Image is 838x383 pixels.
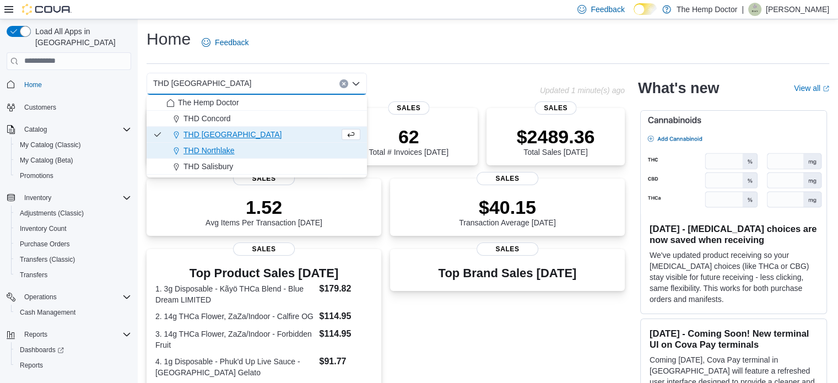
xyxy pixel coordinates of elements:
h2: What's new [638,79,719,97]
svg: External link [823,85,829,92]
span: Dashboards [20,346,64,354]
button: Inventory [20,191,56,204]
button: Reports [2,327,136,342]
a: View allExternal link [794,84,829,93]
span: Transfers (Classic) [15,253,131,266]
span: Purchase Orders [15,238,131,251]
span: THD Salisbury [183,161,233,172]
span: My Catalog (Beta) [15,154,131,167]
span: Reports [20,361,43,370]
button: Reports [11,358,136,373]
span: Inventory Count [20,224,67,233]
span: Cash Management [20,308,75,317]
span: Home [24,80,42,89]
span: Sales [388,101,429,115]
span: Promotions [15,169,131,182]
a: My Catalog (Classic) [15,138,85,152]
dd: $114.95 [319,310,372,323]
button: Cash Management [11,305,136,320]
p: $2489.36 [517,126,595,148]
span: My Catalog (Classic) [15,138,131,152]
a: Reports [15,359,47,372]
a: Home [20,78,46,91]
span: Feedback [215,37,248,48]
span: Inventory [24,193,51,202]
button: Clear input [339,79,348,88]
div: Total Sales [DATE] [517,126,595,157]
button: Operations [2,289,136,305]
span: Feedback [591,4,624,15]
h1: Home [147,28,191,50]
p: [PERSON_NAME] [766,3,829,16]
span: Reports [24,330,47,339]
div: Total # Invoices [DATE] [369,126,448,157]
span: THD [GEOGRAPHIC_DATA] [183,129,282,140]
a: Purchase Orders [15,238,74,251]
h3: Top Brand Sales [DATE] [439,267,577,280]
button: Inventory Count [11,221,136,236]
a: Dashboards [11,342,136,358]
div: Transaction Average [DATE] [459,196,556,227]
span: Catalog [20,123,131,136]
button: Home [2,77,136,93]
p: $40.15 [459,196,556,218]
button: Operations [20,290,61,304]
span: Reports [20,328,131,341]
button: My Catalog (Beta) [11,153,136,168]
span: THD Concord [183,113,231,124]
dd: $179.82 [319,282,372,295]
a: Promotions [15,169,58,182]
button: THD Salisbury [147,159,367,175]
div: Choose from the following options [147,95,367,175]
span: Transfers [15,268,131,282]
span: THD Northlake [183,145,235,156]
div: Ryan Shade [748,3,761,16]
span: Inventory [20,191,131,204]
button: Reports [20,328,52,341]
button: Close list of options [352,79,360,88]
button: The Hemp Doctor [147,95,367,111]
p: 62 [369,126,448,148]
dd: $91.77 [319,355,372,368]
span: Purchase Orders [20,240,70,249]
button: Transfers [11,267,136,283]
span: Sales [233,242,295,256]
dt: 4. 1g Disposable - Phuk'd Up Live Sauce - [GEOGRAPHIC_DATA] Gelato [155,356,315,378]
span: Load All Apps in [GEOGRAPHIC_DATA] [31,26,131,48]
span: Inventory Count [15,222,131,235]
span: Reports [15,359,131,372]
a: Dashboards [15,343,68,357]
span: My Catalog (Classic) [20,141,81,149]
input: Dark Mode [634,3,657,15]
dd: $114.95 [319,327,372,341]
a: Transfers [15,268,52,282]
img: Cova [22,4,72,15]
span: Customers [24,103,56,112]
dt: 1. 3g Disposable - Kãyö THCa Blend - Blue Dream LIMITED [155,283,315,305]
button: THD [GEOGRAPHIC_DATA] [147,127,367,143]
p: 1.52 [206,196,322,218]
a: My Catalog (Beta) [15,154,78,167]
p: | [742,3,744,16]
span: The Hemp Doctor [178,97,239,108]
a: Cash Management [15,306,80,319]
span: Dashboards [15,343,131,357]
span: Sales [477,172,538,185]
button: Promotions [11,168,136,184]
span: Cash Management [15,306,131,319]
button: Catalog [2,122,136,137]
span: THD [GEOGRAPHIC_DATA] [153,77,251,90]
span: Sales [233,172,295,185]
button: Adjustments (Classic) [11,206,136,221]
button: Transfers (Classic) [11,252,136,267]
button: Inventory [2,190,136,206]
h3: Top Product Sales [DATE] [155,267,372,280]
span: Operations [24,293,57,301]
p: Updated 1 minute(s) ago [540,86,625,95]
span: Customers [20,100,131,114]
span: Adjustments (Classic) [20,209,84,218]
a: Customers [20,101,61,114]
span: Sales [477,242,538,256]
h3: [DATE] - [MEDICAL_DATA] choices are now saved when receiving [650,223,818,245]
